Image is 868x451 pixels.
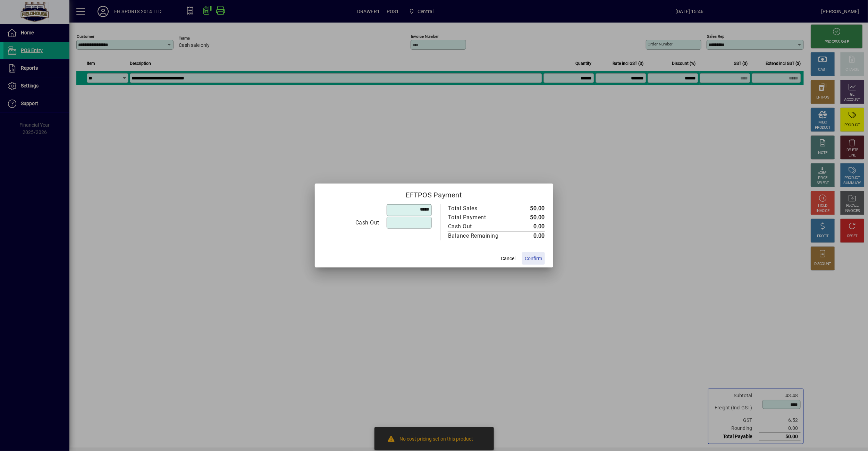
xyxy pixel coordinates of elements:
[448,204,513,213] td: Total Sales
[315,184,553,204] h2: EFTPOS Payment
[513,222,545,231] td: 0.00
[513,204,545,213] td: 50.00
[501,255,515,262] span: Cancel
[323,219,379,227] div: Cash Out
[448,232,506,240] div: Balance Remaining
[513,231,545,241] td: 0.00
[448,222,506,231] div: Cash Out
[497,252,519,265] button: Cancel
[513,213,545,222] td: 50.00
[525,255,542,262] span: Confirm
[448,213,513,222] td: Total Payment
[522,252,545,265] button: Confirm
